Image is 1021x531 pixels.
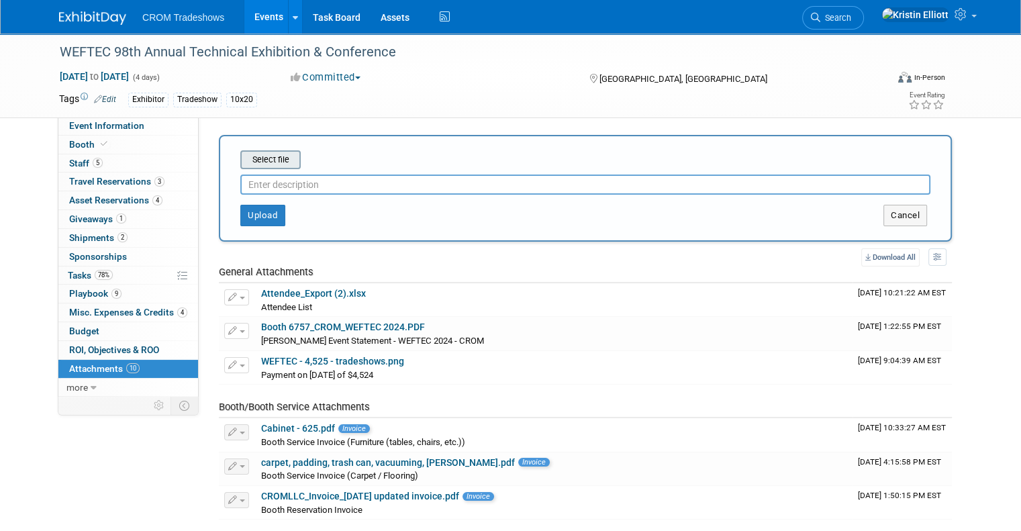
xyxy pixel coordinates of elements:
span: Upload Timestamp [858,322,941,331]
span: 4 [152,195,162,205]
span: Event Information [69,120,144,131]
img: Format-Inperson.png [898,72,912,83]
a: Download All [861,248,920,267]
span: CROM Tradeshows [142,12,224,23]
span: Staff [69,158,103,168]
span: [GEOGRAPHIC_DATA], [GEOGRAPHIC_DATA] [599,74,767,84]
div: In-Person [914,73,945,83]
span: 2 [117,232,128,242]
div: Tradeshow [173,93,222,107]
a: Sponsorships [58,248,198,266]
a: ROI, Objectives & ROO [58,341,198,359]
a: Misc. Expenses & Credits4 [58,303,198,322]
input: Enter description [240,175,930,195]
span: 78% [95,270,113,280]
div: 10x20 [226,93,257,107]
td: Upload Timestamp [853,418,952,452]
span: 3 [154,177,164,187]
a: Giveaways1 [58,210,198,228]
span: (4 days) [132,73,160,82]
span: to [88,71,101,82]
span: Sponsorships [69,251,127,262]
a: Asset Reservations4 [58,191,198,209]
a: carpet, padding, trash can, vacuuming, [PERSON_NAME].pdf [261,457,515,468]
span: Shipments [69,232,128,243]
span: 10 [126,363,140,373]
span: [DATE] [DATE] [59,70,130,83]
td: Tags [59,92,116,107]
span: Playbook [69,288,121,299]
span: 1 [116,213,126,224]
span: Search [820,13,851,23]
span: Upload Timestamp [858,356,941,365]
img: ExhibitDay [59,11,126,25]
a: Tasks78% [58,267,198,285]
span: General Attachments [219,266,313,278]
td: Upload Timestamp [853,283,952,317]
a: Booth 6757_CROM_WEFTEC 2024.PDF [261,322,425,332]
a: Travel Reservations3 [58,173,198,191]
span: Payment on [DATE] of $4,524 [261,370,373,380]
a: WEFTEC - 4,525 - tradeshows.png [261,356,404,367]
div: Exhibitor [128,93,168,107]
span: Invoice [338,424,370,433]
span: Attendee List [261,302,312,312]
i: Booth reservation complete [101,140,107,148]
span: Travel Reservations [69,176,164,187]
span: Tasks [68,270,113,281]
a: Event Information [58,117,198,135]
a: more [58,379,198,397]
span: Giveaways [69,213,126,224]
span: Upload Timestamp [858,423,946,432]
td: Toggle Event Tabs [171,397,199,414]
a: CROMLLC_Invoice_[DATE] updated invoice.pdf [261,491,459,501]
span: Booth Service Invoice (Furniture (tables, chairs, etc.)) [261,437,465,447]
td: Upload Timestamp [853,351,952,385]
div: WEFTEC 98th Annual Technical Exhibition & Conference [55,40,870,64]
span: more [66,382,88,393]
td: Upload Timestamp [853,452,952,486]
span: Upload Timestamp [858,491,941,500]
span: Asset Reservations [69,195,162,205]
span: Upload Timestamp [858,288,946,297]
a: Search [802,6,864,30]
button: Cancel [883,205,927,226]
a: Booth [58,136,198,154]
span: 5 [93,158,103,168]
span: 9 [111,289,121,299]
span: Booth Reservation Invoice [261,505,362,515]
a: Attachments10 [58,360,198,378]
span: ROI, Objectives & ROO [69,344,159,355]
div: Event Format [814,70,945,90]
button: Committed [286,70,366,85]
span: Misc. Expenses & Credits [69,307,187,318]
td: Upload Timestamp [853,317,952,350]
span: Booth Service Invoice (Carpet / Flooring) [261,471,418,481]
img: Kristin Elliott [881,7,949,22]
span: Invoice [463,492,494,501]
span: Upload Timestamp [858,457,941,467]
button: Upload [240,205,285,226]
a: Staff5 [58,154,198,173]
a: Budget [58,322,198,340]
span: Invoice [518,458,550,467]
span: [PERSON_NAME] Event Statement - WEFTEC 2024 - CROM [261,336,484,346]
a: Playbook9 [58,285,198,303]
span: Budget [69,326,99,336]
span: Booth/Booth Service Attachments [219,401,370,413]
td: Personalize Event Tab Strip [148,397,171,414]
span: Booth [69,139,110,150]
a: Edit [94,95,116,104]
a: Attendee_Export (2).xlsx [261,288,366,299]
div: Event Rating [908,92,944,99]
span: Attachments [69,363,140,374]
a: Shipments2 [58,229,198,247]
td: Upload Timestamp [853,486,952,520]
span: 4 [177,307,187,318]
a: Cabinet - 625.pdf [261,423,335,434]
